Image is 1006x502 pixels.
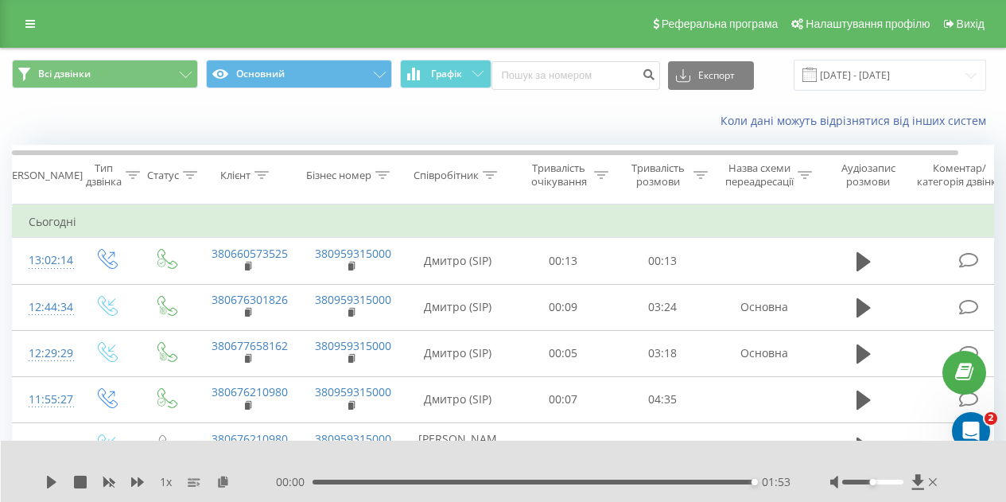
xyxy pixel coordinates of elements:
span: Налаштування профілю [806,18,930,30]
div: Співробітник [414,169,479,182]
button: Експорт [668,61,754,90]
td: 00:05 [514,330,613,376]
td: Основна [713,423,816,469]
div: Назва схеми переадресації [725,161,794,189]
td: Дмитро (SIP) [402,376,514,422]
td: Дмитро (SIP) [402,284,514,330]
span: 01:53 [762,474,790,490]
td: 04:35 [613,376,713,422]
div: Accessibility label [870,479,876,485]
a: 380959315000 [315,292,391,307]
div: Статус [147,169,179,182]
td: [PERSON_NAME] (SIP) [402,423,514,469]
span: 2 [985,412,997,425]
button: Всі дзвінки [12,60,198,88]
a: 380676210980 [212,384,288,399]
td: 00:13 [613,238,713,284]
a: 380677658162 [212,338,288,353]
a: 380676210980 [212,431,288,446]
td: 00:07 [514,376,613,422]
td: Основна [713,330,816,376]
div: Бізнес номер [306,169,371,182]
td: 00:25 [514,423,613,469]
a: 380959315000 [315,246,391,261]
div: Клієнт [220,169,251,182]
button: Основний [206,60,392,88]
div: 12:29:29 [29,338,60,369]
span: Вихід [957,18,985,30]
td: 03:24 [613,284,713,330]
a: 380676301826 [212,292,288,307]
a: 380959315000 [315,384,391,399]
td: 00:13 [514,238,613,284]
span: 1 x [160,474,172,490]
div: Accessibility label [752,479,758,485]
td: Дмитро (SIP) [402,330,514,376]
div: Тип дзвінка [86,161,122,189]
td: 00:01 [613,423,713,469]
span: Графік [431,68,462,80]
button: Графік [400,60,491,88]
input: Пошук за номером [491,61,660,90]
span: Всі дзвінки [38,68,91,80]
a: 380959315000 [315,431,391,446]
td: 03:18 [613,330,713,376]
td: 00:09 [514,284,613,330]
div: 12:44:34 [29,292,60,323]
div: Тривалість очікування [527,161,590,189]
td: Основна [713,284,816,330]
div: Тривалість розмови [627,161,689,189]
iframe: Intercom live chat [952,412,990,450]
a: 380959315000 [315,338,391,353]
td: Дмитро (SIP) [402,238,514,284]
div: Аудіозапис розмови [829,161,907,189]
a: Коли дані можуть відрізнятися вiд інших систем [721,113,994,128]
div: 11:55:27 [29,384,60,415]
div: Коментар/категорія дзвінка [913,161,1006,189]
div: [PERSON_NAME] [2,169,83,182]
div: 11:52:59 [29,430,60,461]
div: 13:02:14 [29,245,60,276]
span: Реферальна програма [662,18,779,30]
a: 380660573525 [212,246,288,261]
span: 00:00 [276,474,313,490]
